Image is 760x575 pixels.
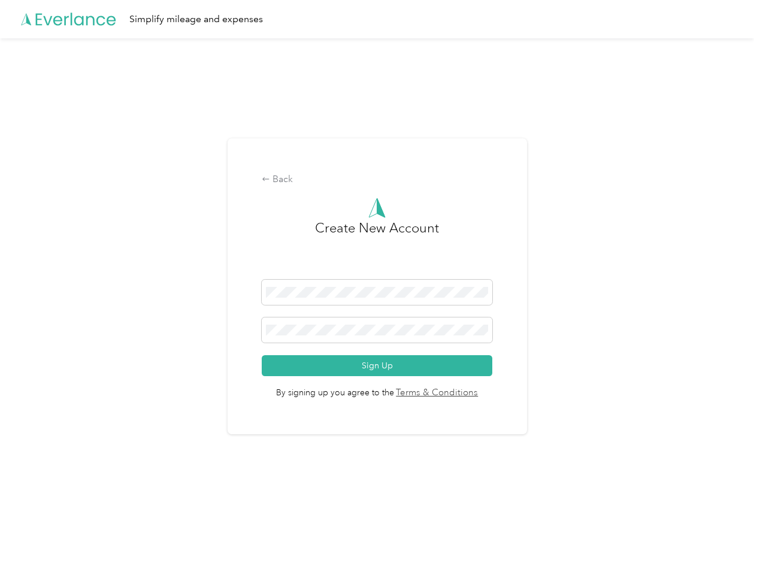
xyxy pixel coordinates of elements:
[262,376,492,400] span: By signing up you agree to the
[262,355,492,376] button: Sign Up
[394,386,479,400] a: Terms & Conditions
[315,218,439,280] h3: Create New Account
[129,12,263,27] div: Simplify mileage and expenses
[262,172,492,187] div: Back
